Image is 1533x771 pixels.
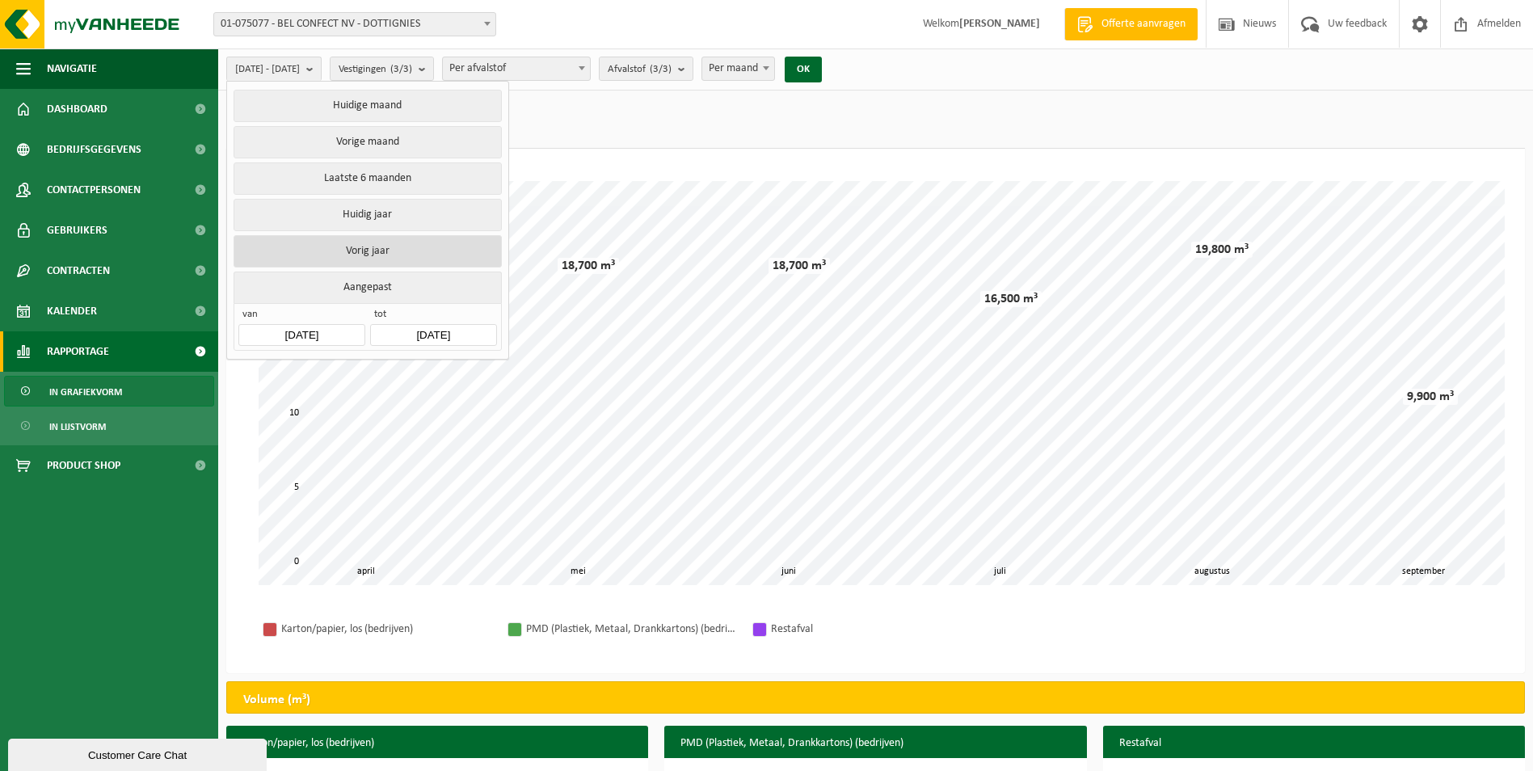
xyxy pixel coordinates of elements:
[4,411,214,441] a: In lijstvorm
[1103,726,1525,761] h3: Restafval
[442,57,591,81] span: Per afvalstof
[339,57,412,82] span: Vestigingen
[214,13,495,36] span: 01-075077 - BEL CONFECT NV - DOTTIGNIES
[650,64,672,74] count: (3/3)
[526,619,736,639] div: PMD (Plastiek, Metaal, Drankkartons) (bedrijven)
[234,162,501,195] button: Laatste 6 maanden
[47,291,97,331] span: Kalender
[49,411,106,442] span: In lijstvorm
[234,90,501,122] button: Huidige maand
[281,619,491,639] div: Karton/papier, los (bedrijven)
[664,726,1086,761] h3: PMD (Plastiek, Metaal, Drankkartons) (bedrijven)
[234,126,501,158] button: Vorige maand
[226,57,322,81] button: [DATE] - [DATE]
[47,170,141,210] span: Contactpersonen
[234,272,501,303] button: Aangepast
[47,129,141,170] span: Bedrijfsgegevens
[443,57,590,80] span: Per afvalstof
[47,210,107,251] span: Gebruikers
[702,57,774,80] span: Per maand
[558,258,619,274] div: 18,700 m³
[4,376,214,407] a: In grafiekvorm
[1097,16,1190,32] span: Offerte aanvragen
[1403,389,1458,405] div: 9,900 m³
[234,199,501,231] button: Huidig jaar
[599,57,693,81] button: Afvalstof(3/3)
[47,48,97,89] span: Navigatie
[390,64,412,74] count: (3/3)
[1064,8,1198,40] a: Offerte aanvragen
[47,251,110,291] span: Contracten
[959,18,1040,30] strong: [PERSON_NAME]
[769,258,830,274] div: 18,700 m³
[8,735,270,771] iframe: chat widget
[238,308,364,324] span: van
[980,291,1042,307] div: 16,500 m³
[49,377,122,407] span: In grafiekvorm
[785,57,822,82] button: OK
[234,235,501,268] button: Vorig jaar
[701,57,775,81] span: Per maand
[608,57,672,82] span: Afvalstof
[1191,242,1253,258] div: 19,800 m³
[213,12,496,36] span: 01-075077 - BEL CONFECT NV - DOTTIGNIES
[47,331,109,372] span: Rapportage
[47,445,120,486] span: Product Shop
[370,308,496,324] span: tot
[330,57,434,81] button: Vestigingen(3/3)
[226,726,648,761] h3: Karton/papier, los (bedrijven)
[235,57,300,82] span: [DATE] - [DATE]
[227,682,326,718] h2: Volume (m³)
[47,89,107,129] span: Dashboard
[771,619,981,639] div: Restafval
